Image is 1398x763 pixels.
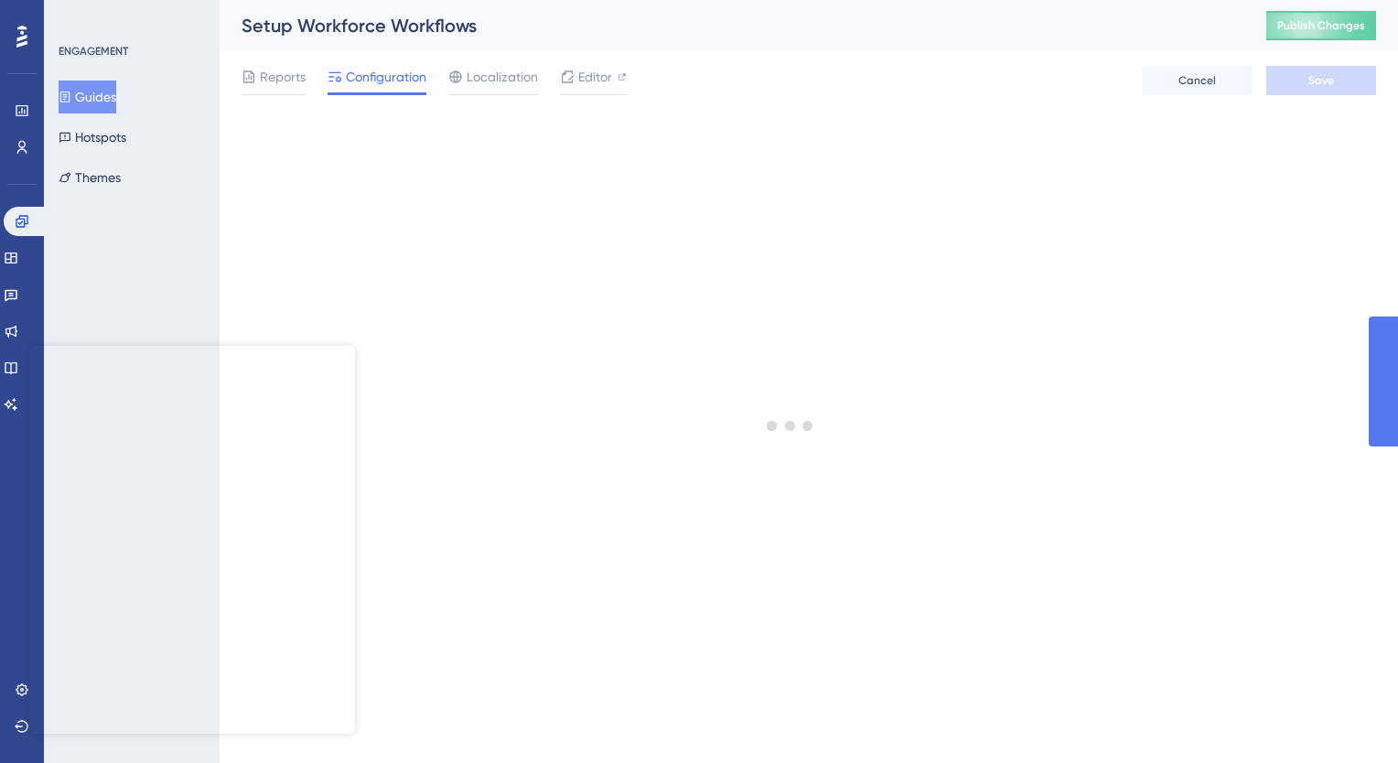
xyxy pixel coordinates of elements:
[59,44,128,59] div: ENGAGEMENT
[1178,73,1216,88] span: Cancel
[1266,66,1376,95] button: Save
[346,66,426,88] span: Configuration
[1277,18,1365,33] span: Publish Changes
[242,13,1221,38] div: Setup Workforce Workflows
[1321,691,1376,746] iframe: UserGuiding AI Assistant Launcher
[1308,73,1334,88] span: Save
[578,66,612,88] span: Editor
[1266,11,1376,40] button: Publish Changes
[59,121,126,154] button: Hotspots
[467,66,538,88] span: Localization
[260,66,306,88] span: Reports
[1142,66,1252,95] button: Cancel
[59,81,116,113] button: Guides
[59,161,121,194] button: Themes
